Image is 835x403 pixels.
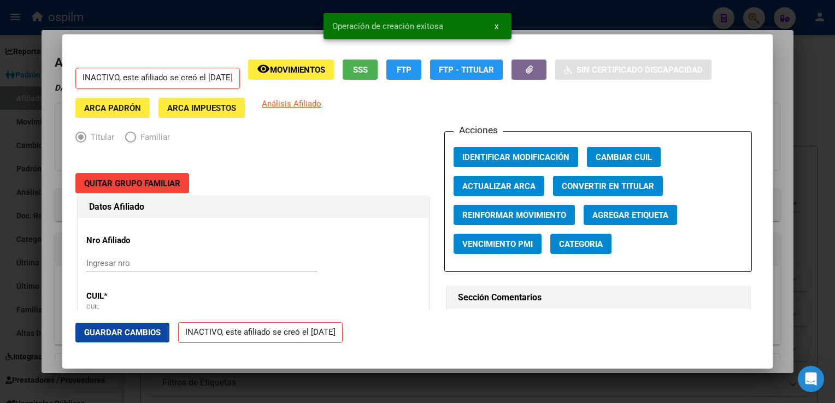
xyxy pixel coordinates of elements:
[486,16,507,36] button: x
[550,234,611,254] button: Categoria
[577,65,703,75] span: Sin Certificado Discapacidad
[495,21,498,31] span: x
[84,179,180,188] span: Quitar Grupo Familiar
[86,290,186,303] p: CUIL
[454,205,575,225] button: Reinformar Movimiento
[84,103,141,113] span: ARCA Padrón
[353,65,368,75] span: SSS
[158,98,245,118] button: ARCA Impuestos
[555,60,711,80] button: Sin Certificado Discapacidad
[75,68,240,89] p: INACTIVO, este afiliado se creó el [DATE]
[262,99,321,109] span: Análisis Afiliado
[270,65,325,75] span: Movimientos
[454,147,578,167] button: Identificar Modificación
[454,234,542,254] button: Vencimiento PMI
[332,21,443,32] span: Operación de creación exitosa
[592,210,668,220] span: Agregar Etiqueta
[462,152,569,162] span: Identificar Modificación
[248,60,334,80] button: Movimientos
[75,134,181,144] mat-radio-group: Elija una opción
[596,152,652,162] span: Cambiar CUIL
[343,60,378,80] button: SSS
[89,200,417,214] h1: Datos Afiliado
[458,291,738,304] h1: Sección Comentarios
[178,322,343,343] p: INACTIVO, este afiliado se creó el [DATE]
[798,366,824,392] div: Open Intercom Messenger
[75,98,150,118] button: ARCA Padrón
[584,205,677,225] button: Agregar Etiqueta
[397,65,411,75] span: FTP
[562,181,654,191] span: Convertir en Titular
[559,239,603,249] span: Categoria
[86,234,186,247] p: Nro Afiliado
[86,131,114,144] span: Titular
[553,176,663,196] button: Convertir en Titular
[454,123,503,137] h3: Acciones
[136,131,170,144] span: Familiar
[75,323,169,342] button: Guardar Cambios
[257,62,270,75] mat-icon: remove_red_eye
[84,328,161,337] span: Guardar Cambios
[167,103,236,113] span: ARCA Impuestos
[439,65,494,75] span: FTP - Titular
[75,173,189,193] button: Quitar Grupo Familiar
[587,147,661,167] button: Cambiar CUIL
[462,210,566,220] span: Reinformar Movimiento
[386,60,421,80] button: FTP
[462,181,536,191] span: Actualizar ARCA
[454,176,544,196] button: Actualizar ARCA
[430,60,503,80] button: FTP - Titular
[462,239,533,249] span: Vencimiento PMI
